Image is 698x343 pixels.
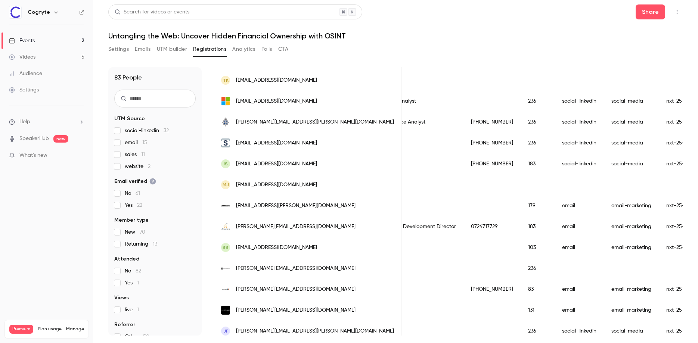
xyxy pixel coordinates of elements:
span: [EMAIL_ADDRESS][DOMAIN_NAME] [236,160,317,168]
span: Attended [114,255,139,263]
a: SpeakerHub [19,135,49,143]
span: No [125,190,140,197]
img: novaforensic.com [221,201,230,210]
span: email [125,139,147,146]
h6: Cognyte [28,9,50,16]
div: 103 [521,237,555,258]
span: [PERSON_NAME][EMAIL_ADDRESS][DOMAIN_NAME] [236,265,356,272]
span: 32 [164,128,169,133]
a: Manage [66,326,84,332]
span: [EMAIL_ADDRESS][DOMAIN_NAME] [236,97,317,105]
img: greydient.io [221,268,230,269]
div: 183 [521,153,555,174]
img: paperjam.lu [221,306,230,315]
span: [EMAIL_ADDRESS][DOMAIN_NAME] [236,139,317,147]
span: [EMAIL_ADDRESS][DOMAIN_NAME] [236,181,317,189]
button: Share [636,4,665,19]
img: outlook.com [221,97,230,106]
button: Registrations [193,43,226,55]
div: 236 [521,112,555,132]
span: JF [223,328,228,334]
span: TK [223,77,229,84]
div: 236 [521,132,555,153]
button: Settings [108,43,129,55]
div: social-linkedin [555,112,604,132]
div: Search for videos or events [115,8,189,16]
div: email-marketing [604,195,659,216]
span: social-linkedin [125,127,169,134]
span: 2 [148,164,151,169]
span: 50 [143,334,149,339]
span: Yes [125,202,142,209]
div: [PHONE_NUMBER] [463,279,521,300]
img: southyorkshire.police.uk [221,118,230,127]
div: social-media [604,321,659,342]
span: [PERSON_NAME][EMAIL_ADDRESS][DOMAIN_NAME] [236,306,356,314]
li: help-dropdown-opener [9,118,84,126]
span: Views [114,294,129,302]
span: [PERSON_NAME][EMAIL_ADDRESS][DOMAIN_NAME] [236,286,356,293]
div: Audience [9,70,42,77]
span: No [125,267,141,275]
span: 11 [141,152,145,157]
h1: 83 People [114,73,142,82]
div: email-marketing [604,216,659,237]
button: Polls [261,43,272,55]
div: email [555,195,604,216]
div: email-marketing [604,279,659,300]
span: 15 [142,140,147,145]
div: 183 [521,216,555,237]
span: Premium [9,325,33,334]
div: Videos [9,53,35,61]
img: ankura.com [221,285,230,294]
span: [EMAIL_ADDRESS][DOMAIN_NAME] [236,77,317,84]
div: Sales & Business Development Director [355,216,463,237]
section: facet-groups [114,115,196,340]
div: [PHONE_NUMBER] [463,132,521,153]
span: [EMAIL_ADDRESS][PERSON_NAME][DOMAIN_NAME] [236,202,356,210]
span: live [125,306,139,314]
span: Plan usage [38,326,62,332]
span: [EMAIL_ADDRESS][DOMAIN_NAME] [236,244,317,252]
div: Settings [9,86,39,94]
div: social-linkedin [555,132,604,153]
span: 61 [136,191,140,196]
img: Cognyte [9,6,21,18]
div: email [555,216,604,237]
div: Events [9,37,35,44]
span: Yes [125,279,139,287]
button: CTA [278,43,288,55]
div: social-media [604,91,659,112]
span: What's new [19,152,47,159]
div: Cyber security analyst [355,91,463,112]
span: UTM Source [114,115,145,122]
span: BB [223,244,229,251]
div: email [555,300,604,321]
span: [PERSON_NAME][EMAIL_ADDRESS][PERSON_NAME][DOMAIN_NAME] [236,118,394,126]
div: email [555,237,604,258]
span: Member type [114,216,149,224]
span: 13 [153,241,157,247]
div: Associate [355,132,463,153]
div: 236 [521,258,555,279]
div: social-media [604,132,659,153]
span: new [53,135,68,143]
div: social-linkedin [555,321,604,342]
div: 131 [521,300,555,321]
button: UTM builder [157,43,187,55]
div: email-marketing [604,300,659,321]
div: [PHONE_NUMBER] [463,153,521,174]
span: Returning [125,240,157,248]
span: sales [125,151,145,158]
span: MJ [223,181,229,188]
div: Senior Intelligence Analyst [355,112,463,132]
div: social-media [604,112,659,132]
div: 179 [521,195,555,216]
span: 70 [140,230,145,235]
span: 22 [137,203,142,208]
span: IS [224,160,228,167]
div: Director [355,237,463,258]
div: 236 [521,321,555,342]
span: [PERSON_NAME][EMAIL_ADDRESS][DOMAIN_NAME] [236,223,356,231]
div: 0724717729 [463,216,521,237]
